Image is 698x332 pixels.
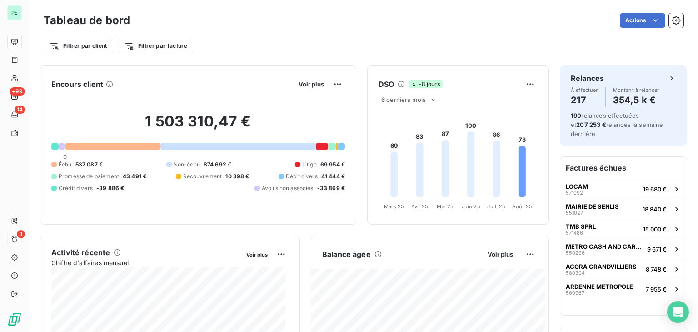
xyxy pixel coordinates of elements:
span: 43 491 € [123,172,146,181]
span: Litige [302,161,317,169]
span: 3 [17,230,25,238]
tspan: Avr. 25 [411,203,428,210]
tspan: Août 25 [512,203,532,210]
span: 537 087 € [75,161,103,169]
span: Voir plus [246,252,268,258]
span: 560967 [566,290,584,296]
span: 69 954 € [320,161,345,169]
button: ARDENNE METROPOLE5609677 955 € [560,279,687,299]
span: 190 [571,112,581,119]
span: -33 869 € [317,184,345,192]
span: AGORA GRANDVILLIERS [566,263,637,270]
span: 571486 [566,230,583,236]
span: 207 253 € [576,121,606,128]
button: METRO CASH AND CARRY FRANCE5502969 671 € [560,239,687,259]
span: 19 680 € [643,186,667,193]
h6: Relances [571,73,604,84]
span: 550296 [566,250,585,256]
button: MAIRIE DE SENLIS55102718 840 € [560,199,687,219]
button: Voir plus [296,80,327,88]
span: 874 692 € [204,161,231,169]
tspan: Mars 25 [384,203,404,210]
h6: Activité récente [51,247,110,258]
button: AGORA GRANDVILLIERS5803048 748 € [560,259,687,279]
h4: 217 [571,93,598,107]
h6: Balance âgée [322,249,371,260]
span: 18 840 € [643,206,667,213]
span: +99 [10,87,25,96]
span: 0 [63,153,67,161]
button: LOCAM57109219 680 € [560,179,687,199]
h6: Encours client [51,79,103,90]
span: 580304 [566,270,585,276]
h2: 1 503 310,47 € [51,112,345,140]
span: -39 886 € [96,184,124,192]
tspan: Juin 25 [462,203,480,210]
span: 8 748 € [646,266,667,273]
span: 7 955 € [646,286,667,293]
button: Actions [620,13,665,28]
span: LOCAM [566,183,588,190]
button: Filtrer par client [44,39,113,53]
span: Non-échu [174,161,200,169]
span: 9 671 € [647,246,667,253]
span: Débit divers [286,172,318,181]
h6: Factures échues [560,157,687,179]
button: TMB SPRL57148615 000 € [560,219,687,239]
span: 15 000 € [643,226,667,233]
span: Recouvrement [183,172,222,181]
span: À effectuer [571,87,598,93]
button: Voir plus [244,250,270,258]
span: 41 444 € [321,172,345,181]
span: Promesse de paiement [59,172,119,181]
span: METRO CASH AND CARRY FRANCE [566,243,643,250]
tspan: Juil. 25 [487,203,505,210]
a: 14 [7,107,21,122]
span: 571092 [566,190,583,196]
span: 551027 [566,210,583,216]
span: Avoirs non associés [262,184,314,192]
h6: DSO [379,79,394,90]
img: Logo LeanPay [7,312,22,327]
div: PE [7,5,22,20]
span: Montant à relancer [613,87,659,93]
button: Voir plus [485,250,516,258]
h4: 354,5 k € [613,93,659,107]
span: 6 derniers mois [381,96,426,103]
span: 14 [15,106,25,114]
button: Filtrer par facture [119,39,193,53]
span: relances effectuées et relancés la semaine dernière. [571,112,663,137]
span: TMB SPRL [566,223,596,230]
h3: Tableau de bord [44,12,130,29]
span: Crédit divers [59,184,93,192]
a: +99 [7,89,21,104]
div: Open Intercom Messenger [667,301,689,323]
span: ARDENNE METROPOLE [566,283,633,290]
span: Voir plus [488,251,513,258]
span: 10 398 € [225,172,249,181]
span: Chiffre d'affaires mensuel [51,258,240,267]
tspan: Mai 25 [437,203,454,210]
span: Voir plus [299,80,324,88]
span: -8 jours [409,80,442,88]
span: Échu [59,161,72,169]
span: MAIRIE DE SENLIS [566,203,619,210]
